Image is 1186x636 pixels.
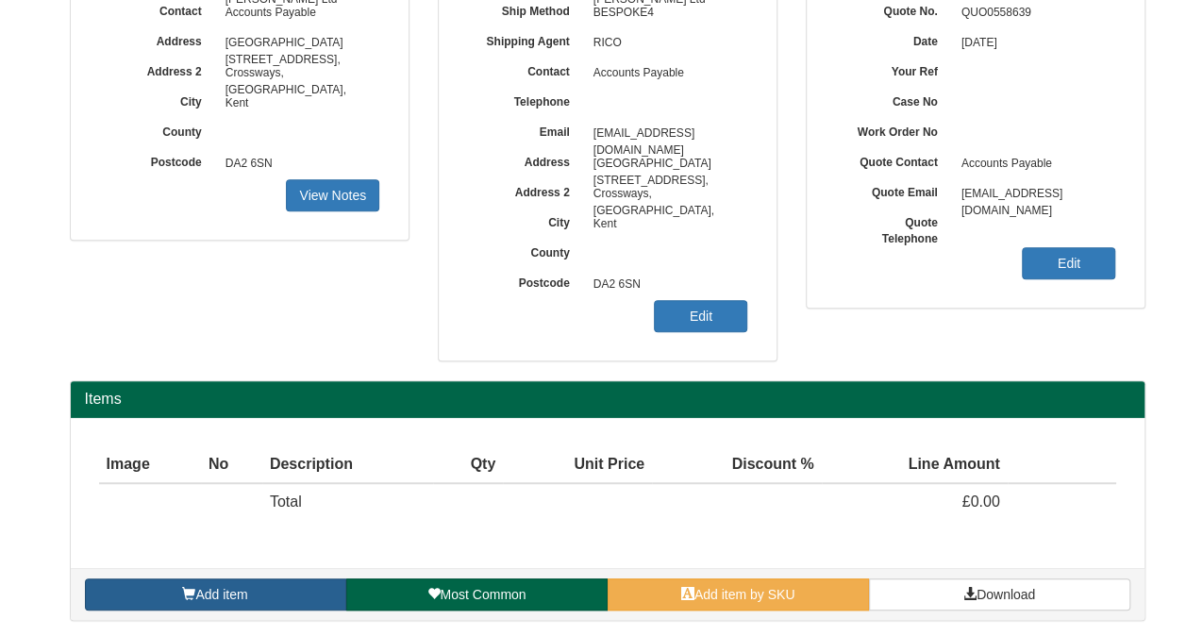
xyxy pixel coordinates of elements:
span: [EMAIL_ADDRESS][DOMAIN_NAME] [952,179,1116,209]
label: County [99,119,216,141]
label: Shipping Agent [467,28,584,50]
label: Quote Email [835,179,952,201]
label: Address 2 [99,59,216,80]
a: View Notes [286,179,379,211]
span: Accounts Payable [584,59,748,89]
label: Quote Contact [835,149,952,171]
label: Address 2 [467,179,584,201]
th: Unit Price [503,446,652,484]
a: Download [869,578,1130,611]
label: Postcode [467,270,584,292]
span: Most Common [440,587,526,602]
th: Line Amount [822,446,1008,484]
label: Postcode [99,149,216,171]
label: Contact [467,59,584,80]
span: Crossways, [GEOGRAPHIC_DATA], [216,59,380,89]
th: Image [99,446,201,484]
h2: Items [85,391,1130,408]
span: £0.00 [962,494,1000,510]
span: DA2 6SN [584,270,748,300]
label: Case No [835,89,952,110]
span: [GEOGRAPHIC_DATA][STREET_ADDRESS], [216,28,380,59]
a: Edit [1022,247,1115,279]
th: Qty [433,446,503,484]
label: County [467,240,584,261]
span: [EMAIL_ADDRESS][DOMAIN_NAME] [584,119,748,149]
span: Crossways, [GEOGRAPHIC_DATA], [584,179,748,209]
label: Email [467,119,584,141]
span: Download [977,587,1035,602]
label: City [467,209,584,231]
label: Telephone [467,89,584,110]
span: DA2 6SN [216,149,380,179]
span: Add item by SKU [694,587,795,602]
span: RICO [584,28,748,59]
span: [DATE] [952,28,1116,59]
span: Kent [584,209,748,240]
td: Total [262,483,433,521]
th: Discount % [652,446,822,484]
span: Accounts Payable [952,149,1116,179]
label: Work Order No [835,119,952,141]
label: Date [835,28,952,50]
label: Address [467,149,584,171]
th: No [201,446,262,484]
span: [GEOGRAPHIC_DATA][STREET_ADDRESS], [584,149,748,179]
span: Kent [216,89,380,119]
label: Address [99,28,216,50]
span: Add item [195,587,247,602]
a: Edit [654,300,747,332]
label: Your Ref [835,59,952,80]
th: Description [262,446,433,484]
label: City [99,89,216,110]
label: Quote Telephone [835,209,952,247]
